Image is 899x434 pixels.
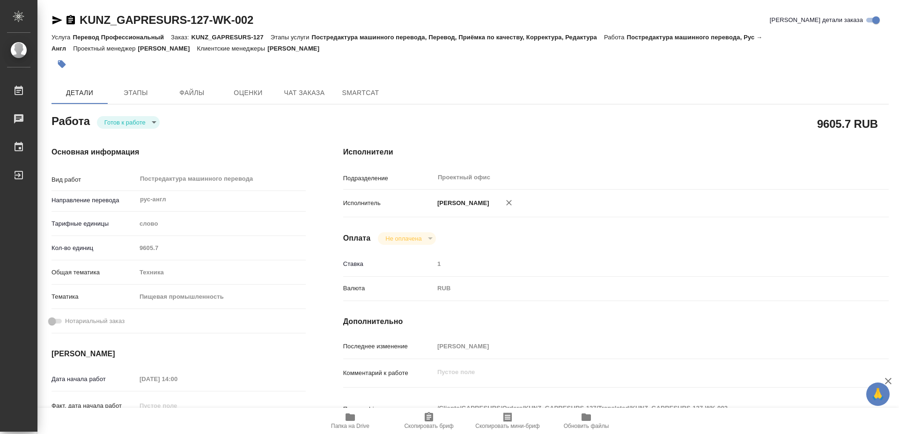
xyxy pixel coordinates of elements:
input: Пустое поле [136,241,306,255]
div: Готов к работе [378,232,435,245]
p: Работа [604,34,627,41]
span: Чат заказа [282,87,327,99]
p: Факт. дата начала работ [52,401,136,411]
p: Вид работ [52,175,136,184]
p: Направление перевода [52,196,136,205]
p: Дата начала работ [52,375,136,384]
button: Не оплачена [383,235,424,243]
input: Пустое поле [136,372,218,386]
p: Тематика [52,292,136,302]
div: Пищевая промышленность [136,289,306,305]
button: Скопировать мини-бриф [468,408,547,434]
p: Общая тематика [52,268,136,277]
span: Скопировать бриф [404,423,453,429]
p: Постредактура машинного перевода, Перевод, Приёмка по качеству, Корректура, Редактура [312,34,604,41]
span: Скопировать мини-бриф [475,423,539,429]
input: Пустое поле [434,339,843,353]
p: Последнее изменение [343,342,434,351]
p: Ставка [343,259,434,269]
span: 🙏 [870,384,886,404]
p: Проектный менеджер [73,45,138,52]
p: [PERSON_NAME] [138,45,197,52]
p: [PERSON_NAME] [434,199,489,208]
p: Заказ: [171,34,191,41]
div: RUB [434,280,843,296]
span: SmartCat [338,87,383,99]
p: Исполнитель [343,199,434,208]
div: Техника [136,265,306,280]
button: Удалить исполнителя [499,192,519,213]
p: [PERSON_NAME] [267,45,326,52]
h2: 9605.7 RUB [817,116,878,132]
p: Подразделение [343,174,434,183]
span: Файлы [169,87,214,99]
span: Детали [57,87,102,99]
p: Путь на drive [343,405,434,414]
a: KUNZ_GAPRESURS-127-WK-002 [80,14,253,26]
button: Готов к работе [102,118,148,126]
p: KUNZ_GAPRESURS-127 [192,34,271,41]
h4: [PERSON_NAME] [52,348,306,360]
div: Готов к работе [97,116,160,129]
button: Обновить файлы [547,408,626,434]
h4: Исполнители [343,147,889,158]
span: Этапы [113,87,158,99]
textarea: /Clients/GAPRESURS/Orders/KUNZ_GAPRESURS-127/Translated/KUNZ_GAPRESURS-127-WK-002 [434,400,843,416]
p: Услуга [52,34,73,41]
h2: Работа [52,112,90,129]
button: Добавить тэг [52,54,72,74]
p: Валюта [343,284,434,293]
h4: Оплата [343,233,371,244]
span: Оценки [226,87,271,99]
p: Кол-во единиц [52,243,136,253]
p: Комментарий к работе [343,368,434,378]
button: 🙏 [866,383,890,406]
p: Перевод Профессиональный [73,34,171,41]
input: Пустое поле [434,257,843,271]
span: [PERSON_NAME] детали заказа [770,15,863,25]
input: Пустое поле [136,399,218,412]
span: Нотариальный заказ [65,316,125,326]
button: Скопировать бриф [390,408,468,434]
h4: Дополнительно [343,316,889,327]
p: Тарифные единицы [52,219,136,228]
p: Клиентские менеджеры [197,45,268,52]
div: слово [136,216,306,232]
button: Скопировать ссылку для ЯМессенджера [52,15,63,26]
button: Папка на Drive [311,408,390,434]
button: Скопировать ссылку [65,15,76,26]
span: Обновить файлы [564,423,609,429]
h4: Основная информация [52,147,306,158]
p: Этапы услуги [271,34,312,41]
span: Папка на Drive [331,423,369,429]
